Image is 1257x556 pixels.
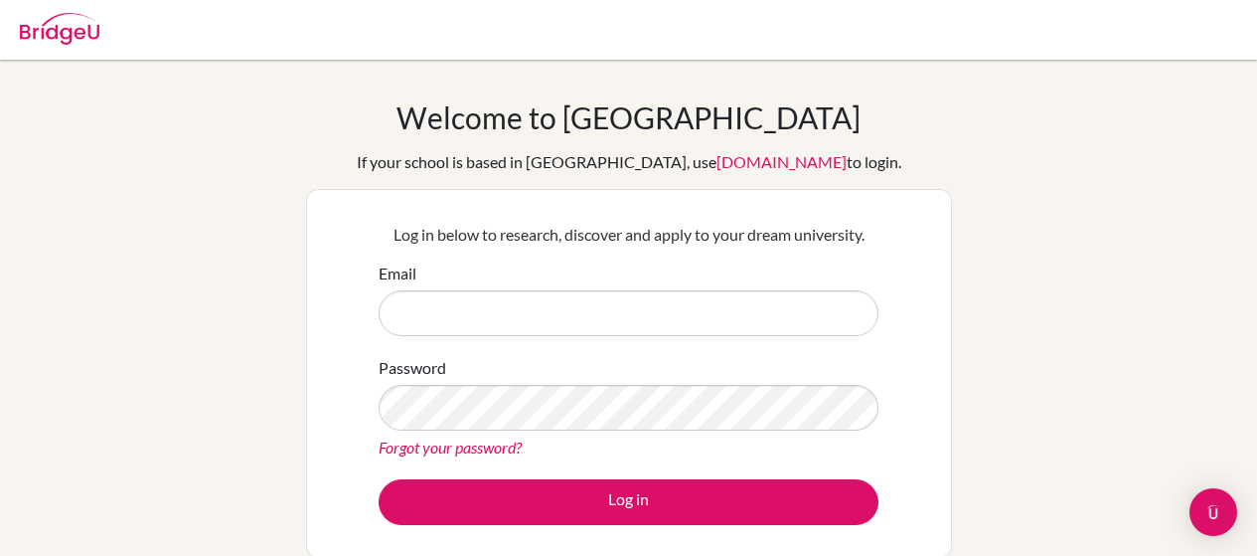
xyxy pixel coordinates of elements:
[357,150,901,174] div: If your school is based in [GEOGRAPHIC_DATA], use to login.
[379,262,416,285] label: Email
[379,438,522,457] a: Forgot your password?
[379,356,446,380] label: Password
[20,13,99,45] img: Bridge-U
[379,479,878,525] button: Log in
[716,152,847,171] a: [DOMAIN_NAME]
[1189,488,1237,536] div: Open Intercom Messenger
[379,223,878,247] p: Log in below to research, discover and apply to your dream university.
[396,99,861,135] h1: Welcome to [GEOGRAPHIC_DATA]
